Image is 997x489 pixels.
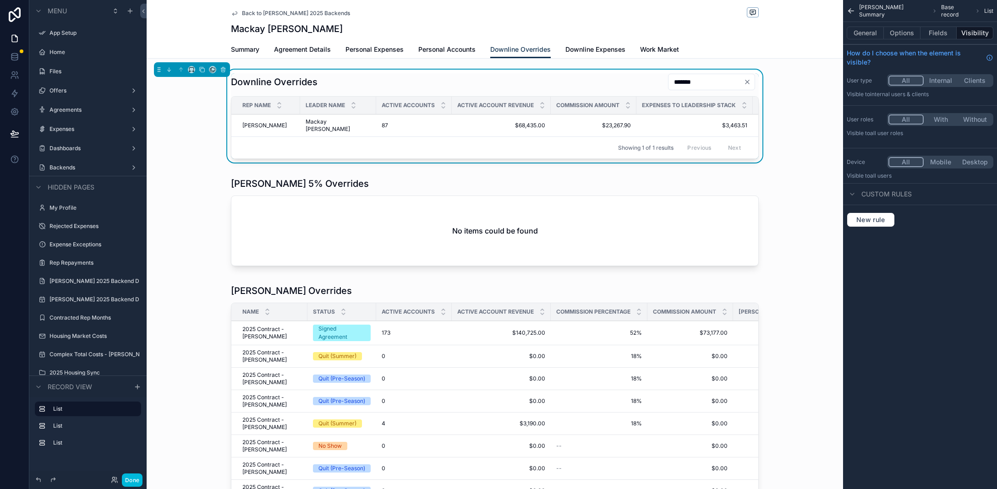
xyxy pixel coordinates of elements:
[958,76,992,86] button: Clients
[847,27,884,39] button: General
[490,41,551,59] a: Downline Overrides
[984,7,993,15] span: List
[49,87,123,94] label: Offers
[382,102,435,109] span: Active Accounts
[49,277,139,285] label: [PERSON_NAME] 2025 Backend Details
[457,308,534,315] span: Active Account Revenue
[958,114,992,125] button: Without
[888,76,924,86] button: All
[418,41,476,60] a: Personal Accounts
[49,29,136,37] label: App Setup
[556,102,619,109] span: Commission Amount
[642,102,736,109] span: Expenses to Leadership Stack
[958,157,992,167] button: Desktop
[847,49,982,67] span: How do I choose when the element is visible?
[242,308,259,315] span: Name
[884,27,920,39] button: Options
[640,45,679,54] span: Work Market
[924,114,958,125] button: With
[49,145,123,152] label: Dashboards
[888,157,924,167] button: All
[231,45,259,54] span: Summary
[457,102,534,109] span: Active Account Revenue
[242,102,271,109] span: Rep Name
[556,308,630,315] span: Commission Percentage
[870,130,903,136] span: All user roles
[274,41,331,60] a: Agreement Details
[48,183,94,192] span: Hidden pages
[49,369,136,376] label: 2025 Housing Sync
[565,45,625,54] span: Downline Expenses
[242,10,350,17] span: Back to [PERSON_NAME] 2025 Backends
[847,212,895,227] button: New rule
[618,144,674,152] span: Showing 1 of 1 results
[49,49,136,56] label: Home
[53,439,134,446] label: List
[847,116,883,123] label: User roles
[242,122,287,129] span: [PERSON_NAME]
[941,4,972,18] span: Base record
[739,308,853,315] span: [PERSON_NAME] Net Override Amount
[870,172,892,179] span: all users
[744,78,755,86] button: Clear
[49,204,136,212] label: My Profile
[888,114,924,125] button: All
[490,45,551,54] span: Downline Overrides
[853,216,889,224] span: New rule
[231,41,259,60] a: Summary
[49,314,136,321] label: Contracted Rep Months
[924,157,958,167] button: Mobile
[861,190,912,199] span: Custom rules
[231,22,343,35] h1: Mackay [PERSON_NAME]
[53,422,134,429] label: List
[49,351,139,358] label: Complex Total Costs - [PERSON_NAME]
[231,10,350,17] a: Back to [PERSON_NAME] 2025 Backends
[231,76,318,88] h1: Downline Overrides
[847,130,993,137] p: Visible to
[345,41,404,60] a: Personal Expenses
[556,122,631,129] span: $23,267.90
[418,45,476,54] span: Personal Accounts
[49,241,136,248] label: Expense Exceptions
[49,125,123,133] label: Expenses
[565,41,625,60] a: Downline Expenses
[29,397,147,459] div: scrollable content
[306,118,371,133] span: Mackay [PERSON_NAME]
[847,172,993,179] p: Visible to
[49,68,136,75] label: Files
[847,77,883,84] label: User type
[122,473,142,487] button: Done
[382,122,388,129] span: 87
[306,102,345,109] span: Leader Name
[870,91,929,98] span: Internal users & clients
[640,41,679,60] a: Work Market
[457,122,545,129] span: $68,435.00
[924,76,958,86] button: Internal
[274,45,331,54] span: Agreement Details
[345,45,404,54] span: Personal Expenses
[49,259,136,266] label: Rep Repayments
[48,382,92,391] span: Record view
[653,308,716,315] span: Commission Amount
[49,223,136,230] label: Rejected Expenses
[49,164,123,171] label: Backends
[847,49,993,67] a: How do I choose when the element is visible?
[382,308,435,315] span: Active Accounts
[847,91,993,98] p: Visible to
[49,106,123,114] label: Agreements
[313,308,335,315] span: Status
